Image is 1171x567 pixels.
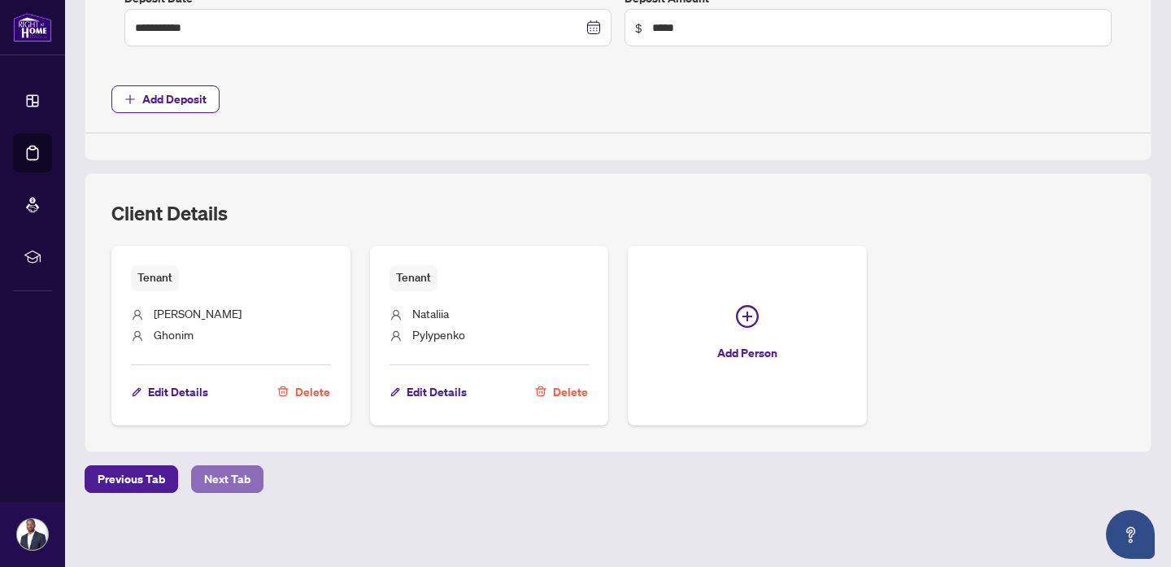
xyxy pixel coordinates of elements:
span: Nataliia [412,306,449,321]
span: Delete [553,379,588,405]
span: Next Tab [204,466,250,492]
span: plus-circle [736,305,759,328]
span: [PERSON_NAME] [154,306,242,321]
h2: Client Details [111,200,228,226]
button: Add Deposit [111,85,220,113]
span: Edit Details [407,379,467,405]
span: Ghonim [154,327,194,342]
span: Previous Tab [98,466,165,492]
span: Tenant [131,265,179,290]
img: logo [13,12,52,42]
button: Add Person [628,246,867,425]
img: Profile Icon [17,519,48,550]
span: Add Deposit [142,86,207,112]
button: Delete [534,378,589,406]
span: Delete [295,379,330,405]
button: Open asap [1106,510,1155,559]
span: Add Person [717,340,777,366]
button: Next Tab [191,465,263,493]
button: Previous Tab [85,465,178,493]
span: Tenant [390,265,437,290]
span: Pylypenko [412,327,465,342]
button: Edit Details [390,378,468,406]
span: $ [635,19,642,37]
button: Edit Details [131,378,209,406]
button: Delete [276,378,331,406]
span: Edit Details [148,379,208,405]
span: plus [124,94,136,105]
